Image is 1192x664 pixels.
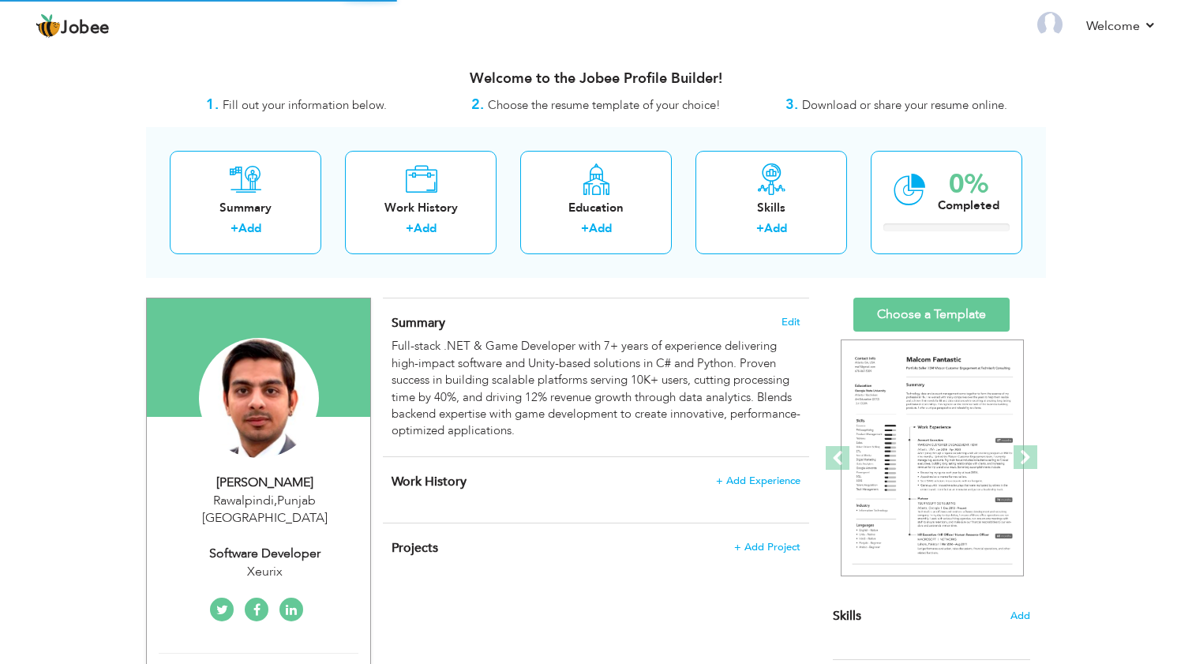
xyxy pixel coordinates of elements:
div: Xeurix [159,563,370,581]
a: Choose a Template [853,298,1010,332]
a: Add [414,220,437,236]
span: Jobee [61,20,110,37]
div: Completed [938,197,999,214]
a: Add [238,220,261,236]
span: Add [1010,609,1030,624]
a: Add [764,220,787,236]
img: jobee.io [36,13,61,39]
div: Summary [182,200,309,216]
div: 0% [938,171,999,197]
span: Skills [833,607,861,625]
strong: 2. [471,95,484,114]
span: Download or share your resume online. [802,97,1007,113]
a: Add [589,220,612,236]
span: Summary [392,314,445,332]
h4: This helps to highlight the project, tools and skills you have worked on. [392,540,800,556]
label: + [581,220,589,237]
label: + [231,220,238,237]
a: Jobee [36,13,110,39]
span: Choose the resume template of your choice! [488,97,721,113]
div: Full-stack .NET & Game Developer with 7+ years of experience delivering high-impact software and ... [392,338,800,440]
span: + Add Experience [716,475,800,486]
span: Projects [392,539,438,557]
span: Fill out your information below. [223,97,387,113]
div: Work History [358,200,484,216]
img: Profile Img [1037,12,1063,37]
h3: Welcome to the Jobee Profile Builder! [146,71,1046,87]
span: Edit [782,317,800,328]
strong: 3. [785,95,798,114]
img: Mazhar Ali [199,338,319,458]
strong: 1. [206,95,219,114]
div: Rawalpindi Punjab [GEOGRAPHIC_DATA] [159,492,370,528]
h4: This helps to show the companies you have worked for. [392,474,800,490]
span: , [274,492,277,509]
h4: Adding a summary is a quick and easy way to highlight your experience and interests. [392,315,800,331]
div: Software Developer [159,545,370,563]
label: + [406,220,414,237]
label: + [756,220,764,237]
span: Work History [392,473,467,490]
a: Welcome [1086,17,1156,36]
span: + Add Project [734,542,800,553]
div: [PERSON_NAME] [159,474,370,492]
div: Education [533,200,659,216]
div: Skills [708,200,834,216]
